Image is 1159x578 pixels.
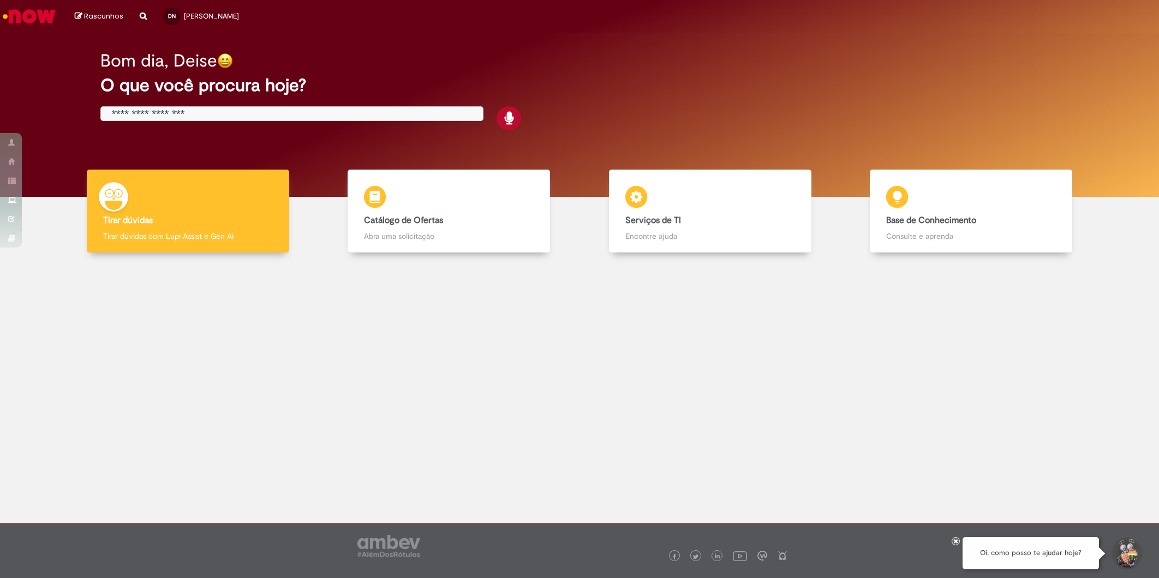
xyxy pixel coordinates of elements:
[886,231,1056,242] p: Consulte e aprenda
[103,215,153,226] b: Tirar dúvidas
[217,53,233,69] img: happy-face.png
[1,5,57,27] img: ServiceNow
[693,554,698,559] img: logo_footer_twitter.png
[1110,537,1143,570] button: Iniciar Conversa de Suporte
[733,549,747,563] img: logo_footer_youtube.png
[319,170,580,253] a: Catálogo de Ofertas Abra uma solicitação
[168,13,176,20] span: DN
[357,535,420,557] img: logo_footer_ambev_rotulo_gray.png
[672,554,677,559] img: logo_footer_facebook.png
[84,11,123,21] span: Rascunhos
[963,537,1099,569] div: Oi, como posso te ajudar hoje?
[757,551,767,561] img: logo_footer_workplace.png
[715,553,720,560] img: logo_footer_linkedin.png
[184,11,239,21] span: [PERSON_NAME]
[778,551,787,561] img: logo_footer_naosei.png
[886,215,976,226] b: Base de Conhecimento
[625,231,795,242] p: Encontre ajuda
[100,76,1059,95] h2: O que você procura hoje?
[625,215,681,226] b: Serviços de TI
[57,170,319,253] a: Tirar dúvidas Tirar dúvidas com Lupi Assist e Gen Ai
[364,231,534,242] p: Abra uma solicitação
[364,215,443,226] b: Catálogo de Ofertas
[841,170,1102,253] a: Base de Conhecimento Consulte e aprenda
[579,170,841,253] a: Serviços de TI Encontre ajuda
[100,51,217,70] h2: Bom dia, Deise
[103,231,273,242] p: Tirar dúvidas com Lupi Assist e Gen Ai
[75,11,123,22] a: Rascunhos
